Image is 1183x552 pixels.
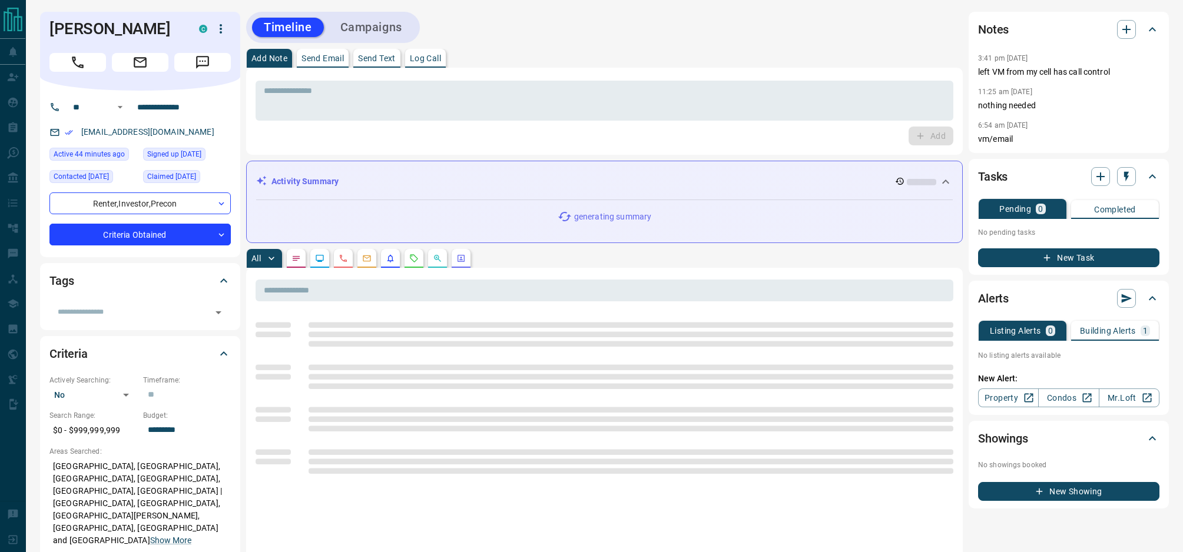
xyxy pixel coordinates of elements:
span: Claimed [DATE] [147,171,196,182]
p: Pending [999,205,1031,213]
p: left VM from my cell has call control [978,66,1159,78]
a: [EMAIL_ADDRESS][DOMAIN_NAME] [81,127,214,137]
button: New Showing [978,482,1159,501]
p: Building Alerts [1080,327,1136,335]
button: New Task [978,248,1159,267]
p: 6:54 am [DATE] [978,121,1028,129]
svg: Emails [362,254,372,263]
a: Property [978,388,1039,407]
p: Send Text [358,54,396,62]
span: Contacted [DATE] [54,171,109,182]
h2: Tags [49,271,74,290]
div: Criteria Obtained [49,224,231,245]
button: Timeline [252,18,324,37]
svg: Agent Actions [456,254,466,263]
p: Actively Searching: [49,375,137,385]
p: No listing alerts available [978,350,1159,361]
span: Active 44 minutes ago [54,148,125,160]
p: Timeframe: [143,375,231,385]
span: Signed up [DATE] [147,148,201,160]
a: Condos [1038,388,1099,407]
p: Listing Alerts [990,327,1041,335]
p: $0 - $999,999,999 [49,421,137,440]
div: Wed Feb 22 2017 [143,148,231,164]
h2: Criteria [49,344,88,363]
h2: Notes [978,20,1009,39]
div: Thu Mar 13 2025 [49,170,137,187]
span: Message [174,53,231,72]
p: generating summary [574,211,651,223]
button: Campaigns [329,18,414,37]
p: vm/email [978,133,1159,145]
div: No [49,385,137,404]
div: Tags [49,267,231,295]
span: Call [49,53,106,72]
svg: Email Verified [65,128,73,137]
h2: Showings [978,429,1028,448]
p: New Alert: [978,373,1159,385]
p: Log Call [410,54,441,62]
p: Search Range: [49,410,137,421]
svg: Lead Browsing Activity [315,254,324,263]
p: All [251,254,261,262]
p: [GEOGRAPHIC_DATA], [GEOGRAPHIC_DATA], [GEOGRAPHIC_DATA], [GEOGRAPHIC_DATA], [GEOGRAPHIC_DATA], [G... [49,457,231,550]
div: Renter , Investor , Precon [49,192,231,214]
p: 0 [1048,327,1053,335]
button: Open [113,100,127,114]
p: Areas Searched: [49,446,231,457]
p: Completed [1094,205,1136,214]
div: Sat Jul 01 2023 [143,170,231,187]
button: Open [210,304,227,321]
span: Email [112,53,168,72]
div: Criteria [49,340,231,368]
svg: Requests [409,254,419,263]
p: 0 [1038,205,1043,213]
p: Activity Summary [271,175,339,188]
p: Send Email [301,54,344,62]
h1: [PERSON_NAME] [49,19,181,38]
div: condos.ca [199,25,207,33]
p: 1 [1143,327,1148,335]
svg: Listing Alerts [386,254,395,263]
p: 11:25 am [DATE] [978,88,1032,96]
a: Mr.Loft [1099,388,1159,407]
h2: Alerts [978,289,1009,308]
button: Show More [150,534,191,547]
p: 3:41 pm [DATE] [978,54,1028,62]
div: Activity Summary [256,171,953,192]
div: Notes [978,15,1159,44]
div: Showings [978,424,1159,453]
h2: Tasks [978,167,1008,186]
div: Thu Aug 14 2025 [49,148,137,164]
svg: Notes [291,254,301,263]
svg: Calls [339,254,348,263]
svg: Opportunities [433,254,442,263]
p: No pending tasks [978,224,1159,241]
div: Tasks [978,162,1159,191]
p: nothing needed [978,99,1159,112]
p: No showings booked [978,460,1159,470]
p: Add Note [251,54,287,62]
div: Alerts [978,284,1159,312]
p: Budget: [143,410,231,421]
